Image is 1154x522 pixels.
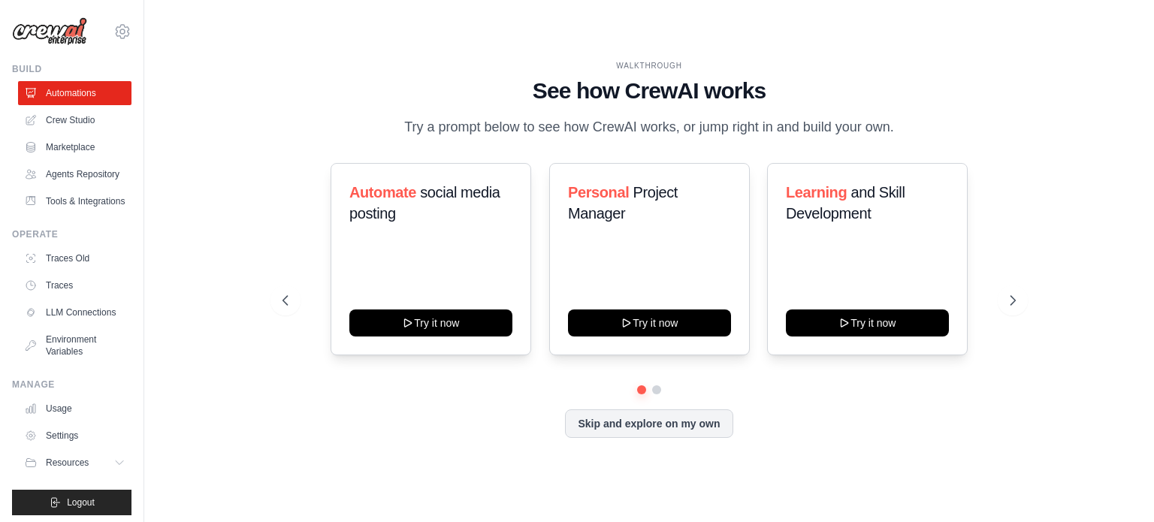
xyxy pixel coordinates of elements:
p: Try a prompt below to see how CrewAI works, or jump right in and build your own. [397,116,902,138]
img: Logo [12,17,87,46]
button: Resources [18,451,131,475]
button: Try it now [786,309,949,336]
a: Agents Repository [18,162,131,186]
button: Try it now [568,309,731,336]
a: Marketplace [18,135,131,159]
a: Settings [18,424,131,448]
button: Skip and explore on my own [565,409,733,438]
div: Manage [12,379,131,391]
a: Tools & Integrations [18,189,131,213]
span: Learning [786,184,847,201]
span: Project Manager [568,184,678,222]
span: and Skill Development [786,184,905,222]
button: Try it now [349,309,512,336]
a: Environment Variables [18,327,131,364]
iframe: Chat Widget [1079,450,1154,522]
h1: See how CrewAI works [282,77,1016,104]
a: Automations [18,81,131,105]
span: Logout [67,496,95,508]
button: Logout [12,490,131,515]
span: Resources [46,457,89,469]
div: Build [12,63,131,75]
a: Crew Studio [18,108,131,132]
div: Operate [12,228,131,240]
span: Automate [349,184,416,201]
a: Traces Old [18,246,131,270]
a: Usage [18,397,131,421]
a: LLM Connections [18,300,131,324]
div: WALKTHROUGH [282,60,1016,71]
a: Traces [18,273,131,297]
span: Personal [568,184,629,201]
span: social media posting [349,184,500,222]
